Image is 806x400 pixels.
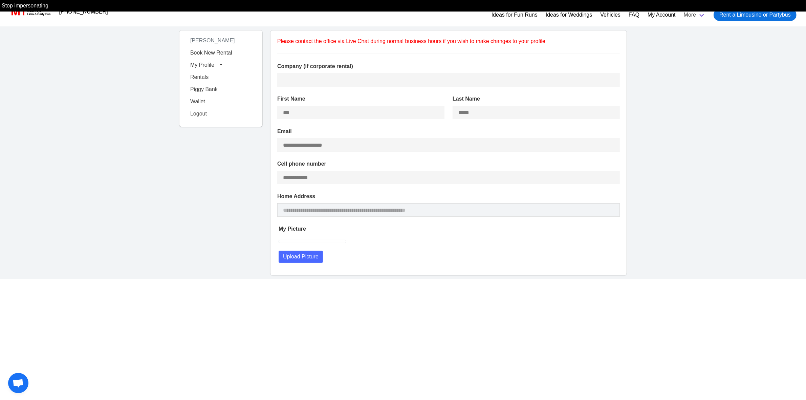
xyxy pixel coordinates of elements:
a: Rent a Limousine or Partybus [714,9,797,21]
a: [PHONE_NUMBER] [55,5,112,19]
label: Last Name [453,95,620,103]
a: Piggy Bank [186,83,256,96]
label: Cell phone number [277,160,620,168]
span: Upload Picture [283,253,319,261]
a: Ideas for Fun Runs [492,11,538,19]
a: Rentals [186,71,256,83]
a: Stop impersonating [2,3,48,8]
a: Vehicles [600,11,620,19]
a: More [680,6,710,24]
span: [PERSON_NAME] [186,35,239,46]
span: Rent a Limousine or Partybus [719,11,791,19]
label: My Picture [279,225,620,233]
label: Company (if corporate rental) [277,62,620,70]
button: My Profile [186,59,256,71]
label: First Name [277,95,444,103]
button: Upload Picture [279,251,323,263]
a: My Account [648,11,676,19]
a: Wallet [186,96,256,108]
label: Email [277,127,620,135]
span: My Profile [190,62,214,68]
img: MotorToys Logo [9,7,51,17]
label: Home Address [277,192,620,201]
a: Open chat [8,373,28,393]
a: FAQ [629,11,639,19]
a: Ideas for Weddings [546,11,592,19]
a: Book New Rental [186,47,256,59]
img: 150 [279,240,346,243]
p: Please contact the office via Live Chat during normal business hours if you wish to make changes ... [277,37,620,45]
a: Logout [186,108,256,120]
